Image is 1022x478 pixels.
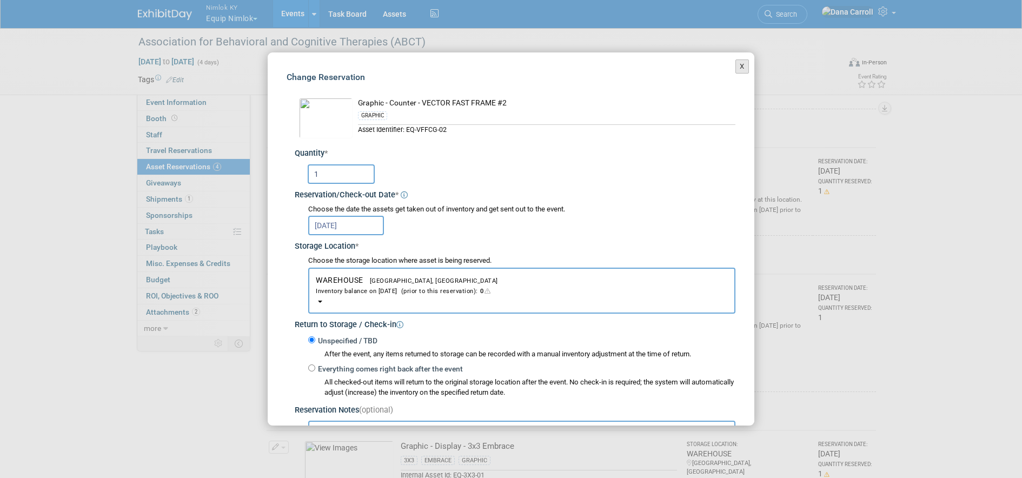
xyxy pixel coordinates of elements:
label: Everything comes right back after the event [315,364,463,375]
label: Unspecified / TBD [315,336,377,347]
div: Return to Storage / Check-in [295,316,735,331]
div: After the event, any items returned to storage can be recorded with a manual inventory adjustment... [308,347,735,360]
div: GRAPHIC [358,111,387,120]
span: Change Reservation [287,72,365,82]
div: All checked-out items will return to the original storage location after the event. No check-in i... [324,377,735,398]
button: X [735,59,749,74]
div: Reservation/Check-out Date [295,187,735,201]
div: Choose the date the assets get taken out of inventory and get sent out to the event. [308,204,735,215]
input: Reservation Date [308,216,384,235]
span: [GEOGRAPHIC_DATA], [GEOGRAPHIC_DATA] [363,277,498,284]
div: Storage Location [295,238,735,253]
span: (optional) [359,406,393,415]
div: Inventory balance on [DATE] (prior to this reservation): [316,286,728,296]
span: 0 [478,288,493,295]
div: Quantity [295,148,735,160]
button: WAREHOUSE[GEOGRAPHIC_DATA], [GEOGRAPHIC_DATA]Inventory balance on [DATE] (prior to this reservati... [308,268,735,314]
div: Asset Identifier: EQ-VFFCG-02 [358,124,735,135]
div: Graphic - Counter - VECTOR FAST FRAME #2 [358,98,735,109]
span: WAREHOUSE [316,276,728,296]
div: Choose the storage location where asset is being reserved. [308,256,735,266]
div: Reservation Notes [295,405,735,416]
